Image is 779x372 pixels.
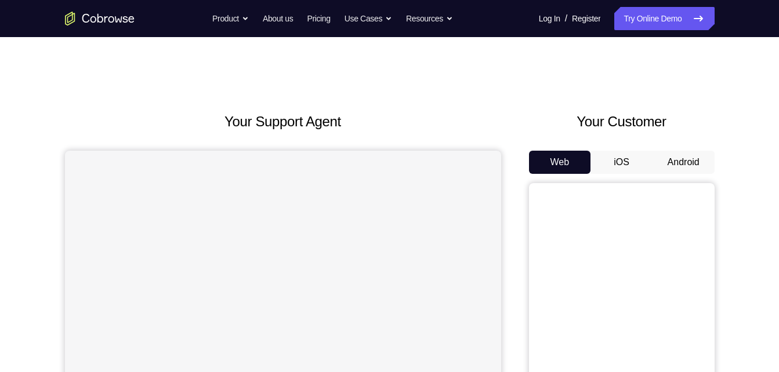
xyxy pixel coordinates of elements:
[614,7,714,30] a: Try Online Demo
[653,151,715,174] button: Android
[529,151,591,174] button: Web
[345,7,392,30] button: Use Cases
[263,7,293,30] a: About us
[65,12,135,25] a: Go to the home page
[590,151,653,174] button: iOS
[65,111,501,132] h2: Your Support Agent
[529,111,715,132] h2: Your Customer
[539,7,560,30] a: Log In
[307,7,330,30] a: Pricing
[212,7,249,30] button: Product
[565,12,567,25] span: /
[572,7,600,30] a: Register
[406,7,453,30] button: Resources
